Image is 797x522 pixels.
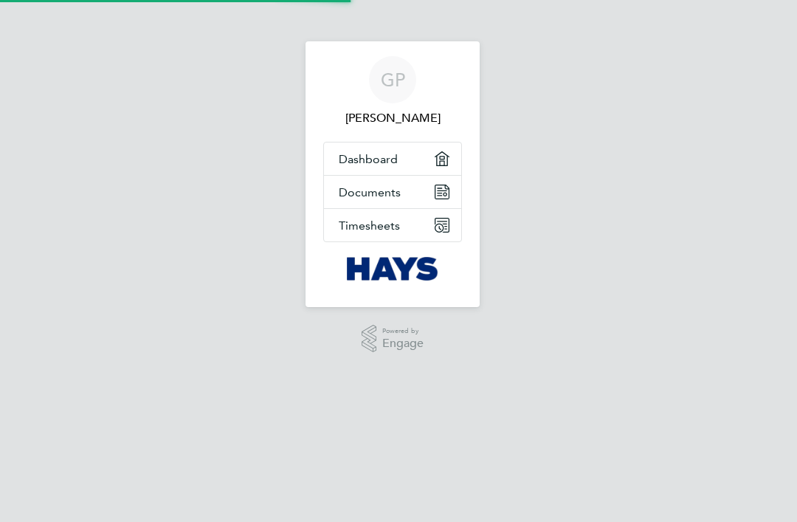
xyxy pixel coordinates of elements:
[347,257,439,281] img: hays-logo-retina.png
[323,109,462,127] span: Greg Pascoe
[362,325,424,353] a: Powered byEngage
[324,176,461,208] a: Documents
[323,56,462,127] a: GP[PERSON_NAME]
[339,152,398,166] span: Dashboard
[323,257,462,281] a: Go to home page
[324,209,461,241] a: Timesheets
[339,219,400,233] span: Timesheets
[324,142,461,175] a: Dashboard
[339,185,401,199] span: Documents
[381,70,405,89] span: GP
[306,41,480,307] nav: Main navigation
[382,337,424,350] span: Engage
[382,325,424,337] span: Powered by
